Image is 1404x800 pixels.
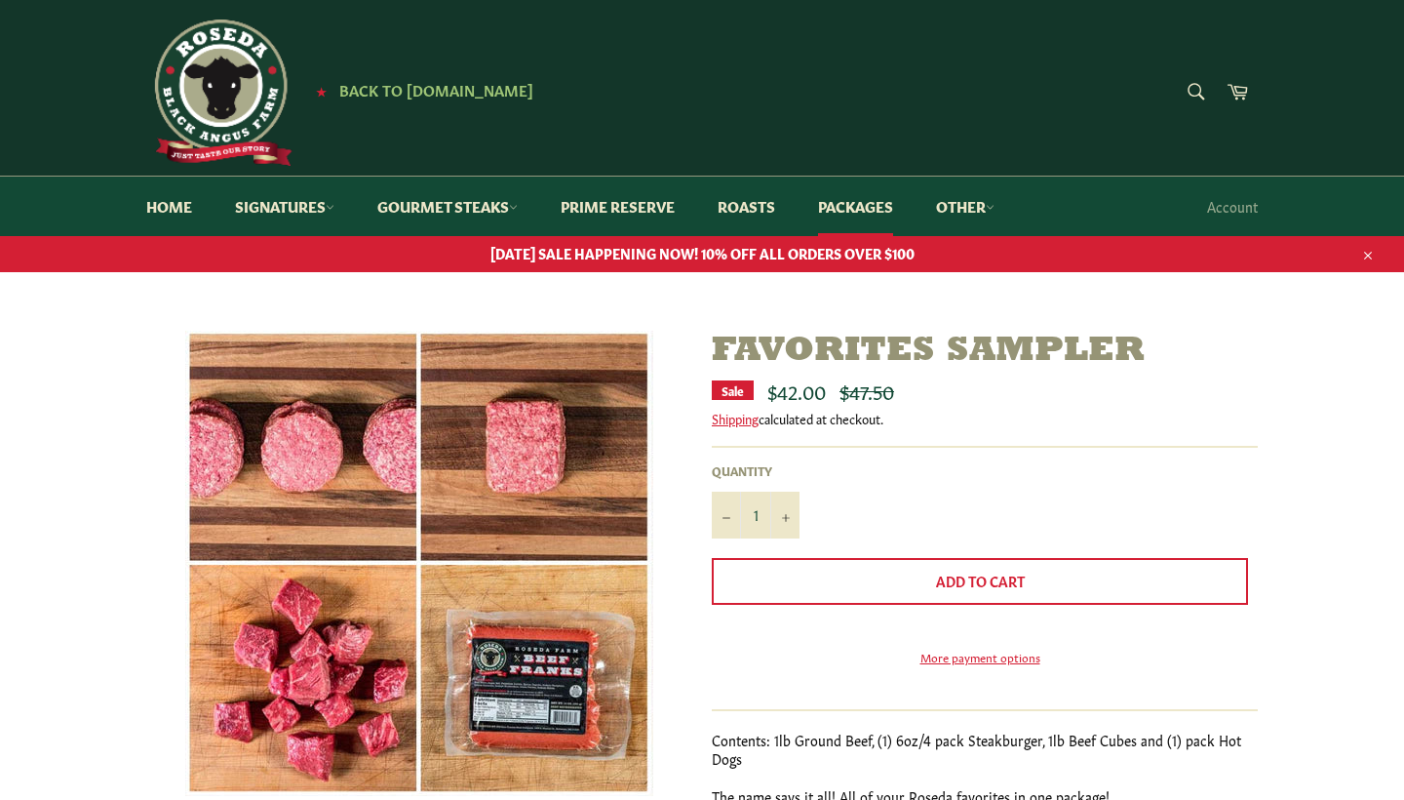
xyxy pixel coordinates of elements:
a: Signatures [215,177,354,236]
button: Increase item quantity by one [770,492,799,539]
div: Sale [712,380,754,400]
a: More payment options [712,649,1248,665]
a: ★ Back to [DOMAIN_NAME] [306,83,533,99]
a: Packages [799,177,913,236]
img: Favorites Sampler [185,331,653,796]
a: Home [127,177,212,236]
button: Add to Cart [712,558,1248,605]
span: ★ [316,83,327,99]
span: $42.00 [767,377,826,404]
a: Roasts [698,177,795,236]
a: Account [1197,178,1267,235]
a: Prime Reserve [541,177,694,236]
span: Back to [DOMAIN_NAME] [339,79,533,100]
img: Roseda Beef [146,20,292,166]
a: Shipping [712,409,759,427]
p: Contents: 1lb Ground Beef, (1) 6oz/4 pack Steakburger, 1lb Beef Cubes and (1) pack Hot Dogs [712,731,1258,769]
a: Gourmet Steaks [358,177,537,236]
button: Reduce item quantity by one [712,492,741,539]
label: Quantity [712,462,799,479]
h1: Favorites Sampler [712,331,1258,373]
a: Other [916,177,1014,236]
div: calculated at checkout. [712,410,1258,427]
s: $47.50 [839,377,894,404]
span: Add to Cart [936,571,1025,590]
